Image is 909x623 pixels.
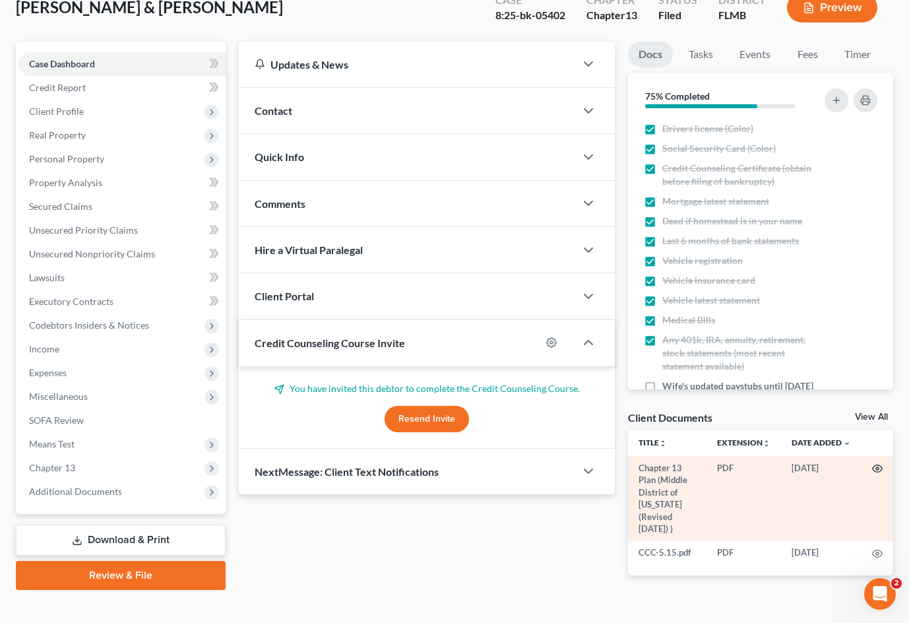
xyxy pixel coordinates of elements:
[658,8,697,23] div: Filed
[855,412,888,422] a: View All
[662,214,802,228] span: Deed if homestead is in your name
[628,541,706,565] td: CCC-5.15.pdf
[717,438,770,447] a: Extensionunfold_more
[662,313,715,327] span: Medical Bills
[891,578,902,589] span: 2
[781,456,862,541] td: [DATE]
[662,274,755,287] span: Vehicle insurance card
[18,242,226,266] a: Unsecured Nonpriority Claims
[29,201,92,212] span: Secured Claims
[662,254,743,267] span: Vehicle registration
[662,162,815,188] span: Credit Counseling Certificate (obtain before filing of bankruptcy)
[18,195,226,218] a: Secured Claims
[255,197,305,210] span: Comments
[763,440,770,447] i: unfold_more
[255,150,304,163] span: Quick Info
[786,42,829,67] a: Fees
[255,290,314,302] span: Client Portal
[628,456,706,541] td: Chapter 13 Plan (Middle District of [US_STATE] (Revised [DATE]) )
[18,409,226,432] a: SOFA Review
[625,9,637,21] span: 13
[255,337,405,349] span: Credit Counseling Course Invite
[792,438,851,447] a: Date Added expand_more
[385,406,469,432] button: Resend Invite
[255,465,439,478] span: NextMessage: Client Text Notifications
[706,541,781,565] td: PDF
[18,171,226,195] a: Property Analysis
[662,234,799,247] span: Last 6 months of bank statements
[255,104,292,117] span: Contact
[29,58,95,69] span: Case Dashboard
[29,224,138,236] span: Unsecured Priority Claims
[29,272,65,283] span: Lawsuits
[255,382,600,395] p: You have invited this debtor to complete the Credit Counseling Course.
[29,391,88,402] span: Miscellaneous
[864,578,896,610] iframe: Intercom live chat
[29,438,75,449] span: Means Test
[628,42,673,67] a: Docs
[29,414,84,426] span: SOFA Review
[29,486,122,497] span: Additional Documents
[29,296,113,307] span: Executory Contracts
[18,218,226,242] a: Unsecured Priority Claims
[659,440,667,447] i: unfold_more
[706,456,781,541] td: PDF
[662,122,753,135] span: Drivers license (Color)
[662,333,815,373] span: Any 401k, IRA, annuity, retirement, stock statements (most recent statement available)
[255,57,560,71] div: Updates & News
[662,379,813,393] span: Wife's updated paystubs until [DATE]
[29,248,155,259] span: Unsecured Nonpriority Claims
[495,8,565,23] div: 8:25-bk-05402
[645,90,710,102] strong: 75% Completed
[662,142,776,155] span: Social Security Card (Color)
[18,76,226,100] a: Credit Report
[255,244,363,256] span: Hire a Virtual Paralegal
[678,42,724,67] a: Tasks
[29,177,102,188] span: Property Analysis
[662,195,769,208] span: Mortgage latest statement
[29,462,75,473] span: Chapter 13
[29,129,86,141] span: Real Property
[781,541,862,565] td: [DATE]
[18,52,226,76] a: Case Dashboard
[729,42,781,67] a: Events
[29,319,149,331] span: Codebtors Insiders & Notices
[16,525,226,556] a: Download & Print
[628,410,712,424] div: Client Documents
[718,8,766,23] div: FLMB
[16,561,226,590] a: Review & File
[18,290,226,313] a: Executory Contracts
[586,8,637,23] div: Chapter
[843,440,851,447] i: expand_more
[29,153,104,164] span: Personal Property
[639,438,667,447] a: Titleunfold_more
[18,266,226,290] a: Lawsuits
[834,42,881,67] a: Timer
[29,82,86,93] span: Credit Report
[29,343,59,354] span: Income
[662,294,760,307] span: Vehicle latest statement
[29,106,84,117] span: Client Profile
[29,367,67,378] span: Expenses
